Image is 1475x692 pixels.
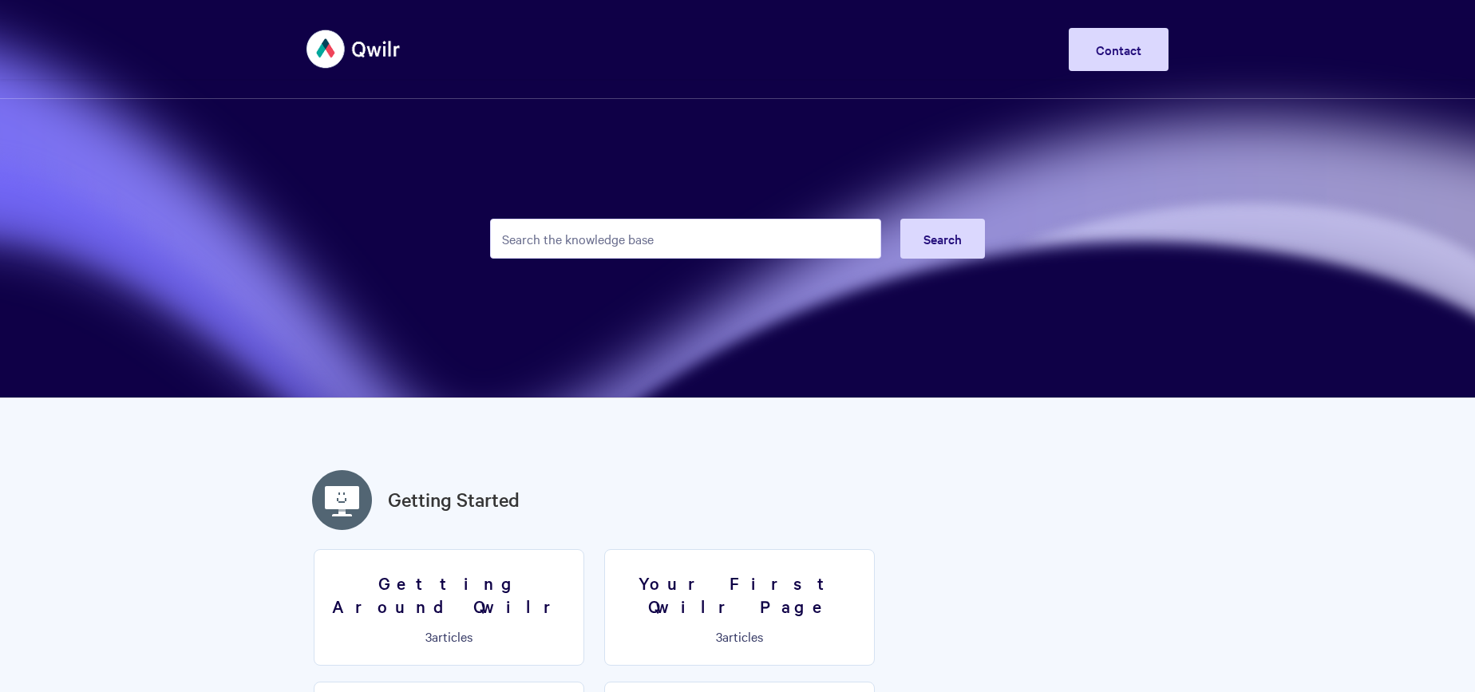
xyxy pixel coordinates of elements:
[1069,28,1169,71] a: Contact
[425,627,432,645] span: 3
[615,629,864,643] p: articles
[324,571,574,617] h3: Getting Around Qwilr
[490,219,881,259] input: Search the knowledge base
[923,230,962,247] span: Search
[615,571,864,617] h3: Your First Qwilr Page
[306,19,401,79] img: Qwilr Help Center
[314,549,584,666] a: Getting Around Qwilr 3articles
[604,549,875,666] a: Your First Qwilr Page 3articles
[388,485,520,514] a: Getting Started
[324,629,574,643] p: articles
[900,219,985,259] button: Search
[716,627,722,645] span: 3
